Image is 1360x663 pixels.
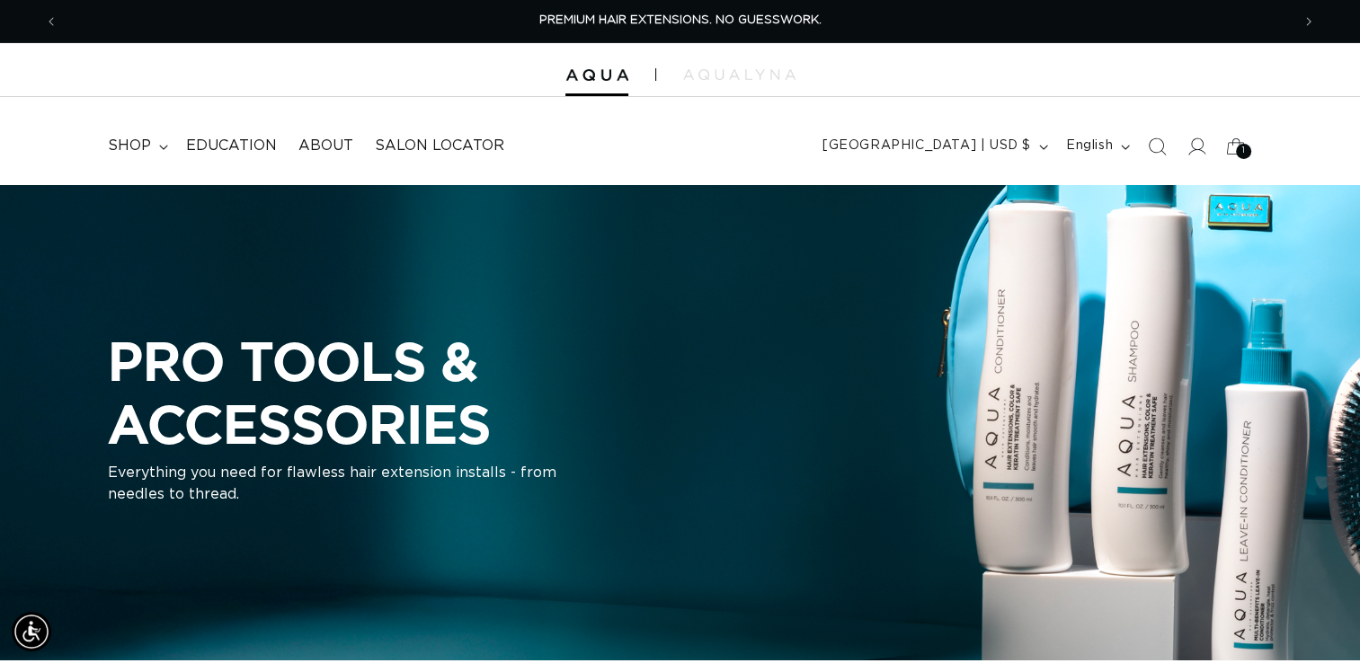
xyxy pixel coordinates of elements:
a: About [288,126,364,166]
h2: PRO TOOLS & ACCESSORIES [108,330,791,455]
span: Education [186,137,277,155]
button: Previous announcement [31,4,71,39]
summary: shop [97,126,175,166]
span: English [1066,137,1113,155]
span: About [298,137,353,155]
img: aqualyna.com [683,69,796,80]
span: shop [108,137,151,155]
a: Education [175,126,288,166]
img: Aqua Hair Extensions [565,69,628,82]
p: Everything you need for flawless hair extension installs - from needles to thread. [108,463,557,506]
button: [GEOGRAPHIC_DATA] | USD $ [812,129,1055,164]
span: PREMIUM HAIR EXTENSIONS. NO GUESSWORK. [539,14,822,26]
summary: Search [1137,127,1177,166]
button: English [1055,129,1137,164]
span: Salon Locator [375,137,504,155]
span: 1 [1242,144,1246,159]
a: Salon Locator [364,126,515,166]
div: Accessibility Menu [12,612,51,651]
button: Next announcement [1289,4,1329,39]
span: [GEOGRAPHIC_DATA] | USD $ [822,137,1031,155]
